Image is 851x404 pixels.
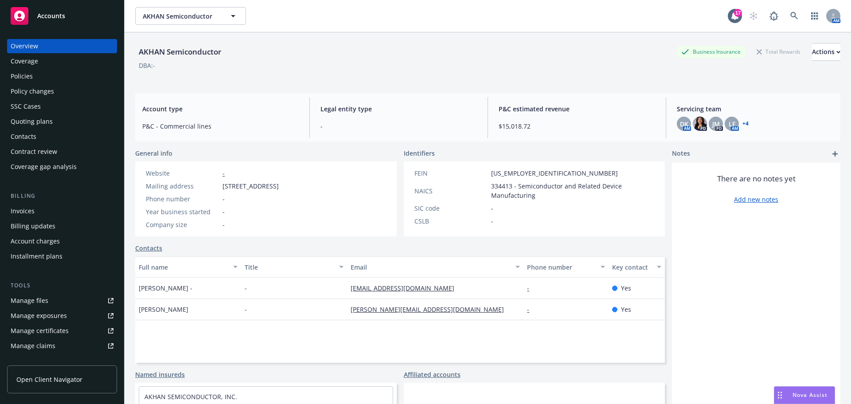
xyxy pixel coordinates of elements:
span: Open Client Navigator [16,375,82,384]
a: - [527,284,536,292]
button: Actions [812,43,840,61]
a: - [223,169,225,177]
span: Legal entity type [320,104,477,114]
span: $15,018.72 [499,122,655,131]
a: Installment plans [7,249,117,263]
a: Account charges [7,234,117,248]
a: SSC Cases [7,99,117,114]
button: Title [241,256,347,278]
a: Contacts [7,129,117,144]
div: Policies [11,69,33,83]
div: Mailing address [146,181,219,191]
span: [PERSON_NAME] - [139,283,192,293]
div: Contract review [11,145,57,159]
div: Email [351,263,510,272]
a: [EMAIL_ADDRESS][DOMAIN_NAME] [351,284,461,292]
div: Business Insurance [677,46,745,57]
a: Manage certificates [7,324,117,338]
span: [US_EMPLOYER_IDENTIFICATION_NUMBER] [491,169,618,178]
a: Billing updates [7,219,117,233]
span: General info [135,149,172,158]
span: Yes [621,305,631,314]
div: Phone number [146,194,219,204]
div: Full name [139,263,228,272]
div: Year business started [146,207,219,216]
a: Overview [7,39,117,53]
div: Account charges [11,234,60,248]
a: AKHAN SEMICONDUCTOR, INC. [144,392,237,401]
a: add [830,149,840,159]
div: Manage files [11,294,48,308]
div: Manage exposures [11,309,67,323]
div: AKHAN Semiconductor [135,46,225,58]
span: - [491,204,493,213]
button: Nova Assist [774,386,835,404]
span: - [223,220,225,229]
span: Servicing team [677,104,833,114]
div: Coverage gap analysis [11,160,77,174]
span: AKHAN Semiconductor [143,12,219,21]
span: Notes [672,149,690,159]
span: - [245,283,247,293]
div: Quoting plans [11,114,53,129]
a: Quoting plans [7,114,117,129]
span: JM [712,119,720,129]
a: Policies [7,69,117,83]
div: Invoices [11,204,35,218]
button: Full name [135,256,241,278]
a: Manage files [7,294,117,308]
span: 334413 - Semiconductor and Related Device Manufacturing [491,181,655,200]
span: - [320,122,477,131]
a: Manage claims [7,339,117,353]
div: Manage claims [11,339,55,353]
span: [PERSON_NAME] [139,305,188,314]
a: Add new notes [734,195,778,204]
div: Billing [7,192,117,200]
a: Contacts [135,243,162,253]
div: Actions [812,43,840,60]
span: [STREET_ADDRESS] [223,181,279,191]
div: NAICS [414,186,488,196]
div: 17 [734,9,742,17]
span: Account type [142,104,299,114]
a: Manage exposures [7,309,117,323]
div: Coverage [11,54,38,68]
a: Contract review [7,145,117,159]
img: photo [693,117,707,131]
span: - [245,305,247,314]
a: Affiliated accounts [404,370,461,379]
a: Switch app [806,7,824,25]
span: - [491,216,493,226]
a: - [527,305,536,314]
div: Manage BORs [11,354,52,368]
div: FEIN [414,169,488,178]
span: Identifiers [404,149,435,158]
a: Search [785,7,803,25]
a: Coverage gap analysis [7,160,117,174]
div: Billing updates [11,219,55,233]
div: Total Rewards [752,46,805,57]
span: DK [680,119,688,129]
a: Manage BORs [7,354,117,368]
div: Company size [146,220,219,229]
button: Key contact [609,256,665,278]
span: Nova Assist [792,391,828,399]
div: DBA: - [139,61,155,70]
div: SIC code [414,204,488,213]
a: Named insureds [135,370,185,379]
span: P&C - Commercial lines [142,122,299,131]
span: P&C estimated revenue [499,104,655,114]
div: Tools [7,281,117,290]
button: AKHAN Semiconductor [135,7,246,25]
span: Yes [621,283,631,293]
div: Drag to move [774,387,785,404]
div: Installment plans [11,249,62,263]
button: Phone number [523,256,608,278]
button: Email [347,256,523,278]
a: Policy changes [7,84,117,98]
span: - [223,207,225,216]
div: Manage certificates [11,324,69,338]
div: Website [146,169,219,178]
span: LF [729,119,735,129]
